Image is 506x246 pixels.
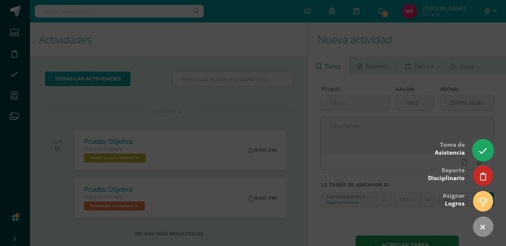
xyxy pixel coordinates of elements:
[428,174,465,182] span: Disciplinario
[435,149,465,157] span: Asistencia
[445,200,465,207] span: Logros
[428,161,465,186] div: Reporte
[443,187,465,211] div: Asignar
[435,136,465,160] div: Toma de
